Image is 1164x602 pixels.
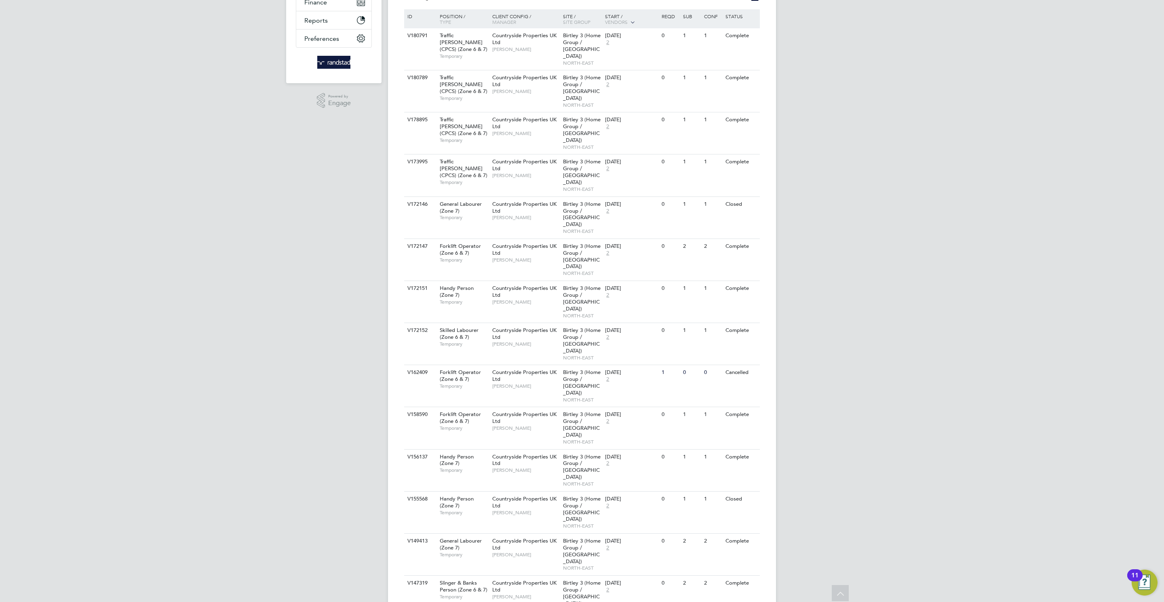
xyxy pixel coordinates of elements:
span: Birtley 3 (Home Group / [GEOGRAPHIC_DATA]) [563,74,601,101]
div: Complete [723,450,759,465]
span: Handy Person (Zone 7) [440,285,474,298]
button: Open Resource Center, 11 new notifications [1132,570,1158,596]
span: Birtley 3 (Home Group / [GEOGRAPHIC_DATA]) [563,201,601,228]
span: Temporary [440,179,488,186]
span: Temporary [440,425,488,431]
span: NORTH-EAST [563,565,601,571]
div: 0 [660,28,681,43]
div: [DATE] [605,158,658,165]
div: [DATE] [605,411,658,418]
div: 0 [660,239,681,254]
div: 0 [660,450,681,465]
div: Complete [723,239,759,254]
span: Temporary [440,95,488,101]
div: 1 [681,154,702,169]
span: Countryside Properties UK Ltd [492,74,557,88]
span: Countryside Properties UK Ltd [492,369,557,382]
span: Countryside Properties UK Ltd [492,411,557,425]
div: Complete [723,323,759,338]
span: Handy Person (Zone 7) [440,495,474,509]
div: [DATE] [605,369,658,376]
span: Site Group [563,19,590,25]
a: Powered byEngage [317,93,351,108]
span: Traffic [PERSON_NAME] (CPCS) (Zone 6 & 7) [440,116,487,137]
span: Temporary [440,257,488,263]
span: NORTH-EAST [563,228,601,234]
span: Reports [304,17,328,24]
div: V172146 [405,197,434,212]
span: Temporary [440,467,488,473]
span: Birtley 3 (Home Group / [GEOGRAPHIC_DATA]) [563,116,601,144]
div: [DATE] [605,116,658,123]
div: 1 [702,407,723,422]
span: Manager [492,19,516,25]
div: Complete [723,112,759,127]
span: Countryside Properties UK Ltd [492,453,557,467]
span: Temporary [440,53,488,59]
div: V172147 [405,239,434,254]
span: 2 [605,165,610,172]
div: V155568 [405,492,434,507]
div: [DATE] [605,327,658,334]
div: 0 [660,492,681,507]
div: 2 [702,576,723,591]
span: Birtley 3 (Home Group / [GEOGRAPHIC_DATA]) [563,411,601,438]
div: 1 [681,323,702,338]
div: [DATE] [605,454,658,460]
div: 0 [660,197,681,212]
span: Temporary [440,551,488,558]
span: [PERSON_NAME] [492,383,559,389]
span: Countryside Properties UK Ltd [492,537,557,551]
div: [DATE] [605,201,658,208]
div: 0 [660,323,681,338]
div: V147319 [405,576,434,591]
span: 2 [605,503,610,509]
div: 1 [702,28,723,43]
div: Complete [723,154,759,169]
span: General Labourer (Zone 7) [440,537,482,551]
div: [DATE] [605,580,658,587]
div: 1 [681,492,702,507]
div: V172151 [405,281,434,296]
span: [PERSON_NAME] [492,467,559,473]
span: General Labourer (Zone 7) [440,201,482,214]
div: 0 [681,365,702,380]
span: Countryside Properties UK Ltd [492,327,557,340]
button: Reports [296,11,371,29]
div: Start / [603,9,660,30]
span: Slinger & Banks Person (Zone 6 & 7) [440,579,487,593]
span: Type [440,19,451,25]
span: Birtley 3 (Home Group / [GEOGRAPHIC_DATA]) [563,453,601,481]
div: 1 [702,450,723,465]
span: Traffic [PERSON_NAME] (CPCS) (Zone 6 & 7) [440,32,487,53]
div: Sub [681,9,702,23]
div: Complete [723,28,759,43]
div: V162409 [405,365,434,380]
div: 1 [681,197,702,212]
div: 1 [702,112,723,127]
span: NORTH-EAST [563,397,601,403]
div: V173995 [405,154,434,169]
span: Skilled Labourer (Zone 6 & 7) [440,327,479,340]
span: [PERSON_NAME] [492,172,559,179]
div: [DATE] [605,32,658,39]
div: Closed [723,197,759,212]
div: V180791 [405,28,434,43]
span: Powered by [328,93,351,100]
div: V178895 [405,112,434,127]
span: NORTH-EAST [563,439,601,445]
span: Countryside Properties UK Ltd [492,32,557,46]
div: 0 [660,112,681,127]
span: 2 [605,292,610,299]
span: 2 [605,460,610,467]
span: 2 [605,81,610,88]
span: Countryside Properties UK Ltd [492,158,557,172]
div: V149413 [405,534,434,549]
div: 1 [681,28,702,43]
span: [PERSON_NAME] [492,46,559,53]
div: Complete [723,407,759,422]
span: 2 [605,334,610,341]
div: 1 [702,323,723,338]
div: Cancelled [723,365,759,380]
span: [PERSON_NAME] [492,88,559,95]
